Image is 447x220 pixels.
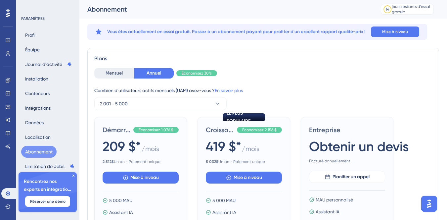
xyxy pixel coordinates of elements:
font: 2 001 - 5 000 [100,101,128,106]
font: Assistant IA [316,209,339,214]
font: Entreprise [309,126,340,134]
button: Planifier un appel [309,171,385,183]
button: Mensuel [94,68,134,79]
button: Réserver une démo [25,196,70,207]
font: Mensuel [106,70,123,76]
font: Limitation de débit [25,164,65,169]
font: 5 032 [206,159,216,164]
button: Abonnement [21,146,57,158]
font: jours restants d'essai gratuit [392,4,430,14]
button: Mise à niveau [103,172,179,184]
iframe: Lanceur d'assistant d'IA UserGuiding [419,194,439,214]
font: Équipe [25,47,40,52]
button: Conteneurs [21,87,54,99]
font: Mise à niveau [382,29,408,34]
font: LE PLUS POPULAIRE [227,110,250,124]
button: Mise à niveau [371,27,419,37]
font: Abonnement [87,5,127,13]
button: Installation [21,73,52,85]
font: Économisez 1 076 $ [139,128,173,132]
font: 419 $* [206,138,241,154]
button: Équipe [21,44,44,56]
font: Abonnement [25,149,53,154]
font: Rencontrez nos experts en intégration 🎧 [24,179,71,200]
font: $ [112,159,114,164]
font: Obtenir un devis [309,138,409,154]
button: Annuel [134,68,174,79]
font: Réserver une démo [30,199,66,204]
font: Conteneurs [25,91,50,96]
font: Démarreur [103,126,136,134]
button: Intégrations [21,102,55,114]
button: 2 001 - 5 000 [94,97,227,110]
font: Assistant IA [109,210,133,215]
font: mois [246,145,259,153]
font: Facturé annuellement [309,159,350,163]
font: Croissance [206,126,240,134]
font: Économisez 30% [182,71,212,76]
font: mois [145,145,159,153]
font: Économisez 2 156 $ [242,128,277,132]
font: 5 000 MAU [212,198,236,203]
font: Planifier un appel [333,174,370,180]
font: Un an - Paiement unique [114,159,160,164]
font: Annuel [147,70,161,76]
font: Localisation [25,135,51,140]
font: 14 [386,7,389,12]
font: 209 $* [103,138,141,154]
font: Données [25,120,44,125]
font: MAU personnalisé [316,197,353,202]
font: / [142,145,145,153]
font: / [242,145,246,153]
font: $ [216,159,218,164]
font: Plans [94,55,107,62]
font: PARAMÈTRES [21,16,45,21]
font: Mise à niveau [234,175,262,180]
button: Mise à niveau [206,172,282,184]
button: Journal d'activité [21,58,76,70]
font: Mise à niveau [130,175,159,180]
font: Un an - Paiement unique [218,159,265,164]
font: Intégrations [25,105,51,111]
font: Vous êtes actuellement en essai gratuit. Passez à un abonnement payant pour profiter d'un excelle... [107,29,366,34]
button: Profil [21,29,39,41]
font: Journal d'activité [25,62,62,67]
font: Profil [25,32,35,38]
font: Assistant IA [212,210,236,215]
button: Limitation de débit [21,160,79,172]
font: 2 512 [103,159,112,164]
font: Combien d'utilisateurs actifs mensuels (UAM) avez-vous ? [94,88,215,93]
button: Localisation [21,131,55,143]
font: 5 000 MAU [109,198,132,203]
a: En savoir plus [215,88,243,93]
font: Installation [25,76,48,82]
button: Données [21,117,48,129]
